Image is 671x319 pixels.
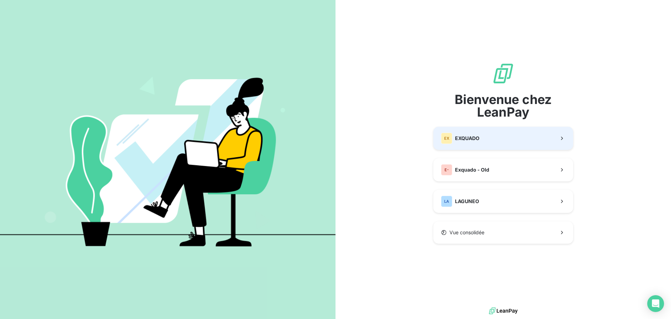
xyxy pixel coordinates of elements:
[433,93,573,118] span: Bienvenue chez LeanPay
[455,198,479,205] span: LAGUNEO
[433,127,573,150] button: EXEXQUADO
[449,229,484,236] span: Vue consolidée
[441,164,452,175] div: E-
[433,221,573,244] button: Vue consolidée
[455,166,489,173] span: Exquado - Old
[455,135,479,142] span: EXQUADO
[492,62,514,85] img: logo sigle
[433,190,573,213] button: LALAGUNEO
[433,158,573,181] button: E-Exquado - Old
[441,196,452,207] div: LA
[489,306,518,316] img: logo
[441,133,452,144] div: EX
[647,295,664,312] div: Open Intercom Messenger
